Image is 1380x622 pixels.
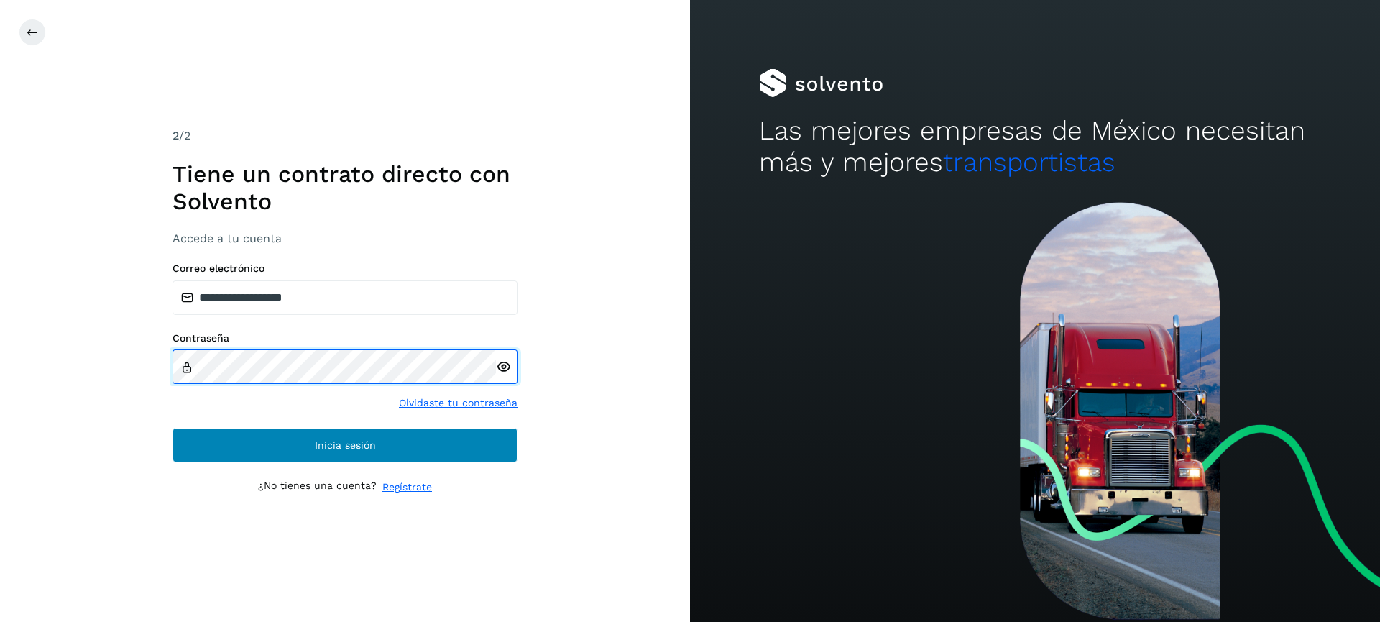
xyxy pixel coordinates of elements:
span: transportistas [943,147,1115,178]
h1: Tiene un contrato directo con Solvento [172,160,517,216]
label: Contraseña [172,332,517,344]
span: Inicia sesión [315,440,376,450]
span: 2 [172,129,179,142]
p: ¿No tienes una cuenta? [258,480,377,495]
label: Correo electrónico [172,262,517,275]
a: Regístrate [382,480,432,495]
div: /2 [172,127,517,145]
h3: Accede a tu cuenta [172,232,517,245]
a: Olvidaste tu contraseña [399,395,517,411]
h2: Las mejores empresas de México necesitan más y mejores [759,115,1311,179]
button: Inicia sesión [172,428,517,462]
